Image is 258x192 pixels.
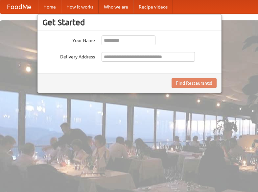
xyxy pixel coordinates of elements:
[172,78,217,88] button: Find Restaurants!
[0,0,38,13] a: FoodMe
[42,35,95,44] label: Your Name
[61,0,99,13] a: How it works
[133,0,173,13] a: Recipe videos
[99,0,133,13] a: Who we are
[42,52,95,60] label: Delivery Address
[38,0,61,13] a: Home
[42,17,217,27] h3: Get Started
